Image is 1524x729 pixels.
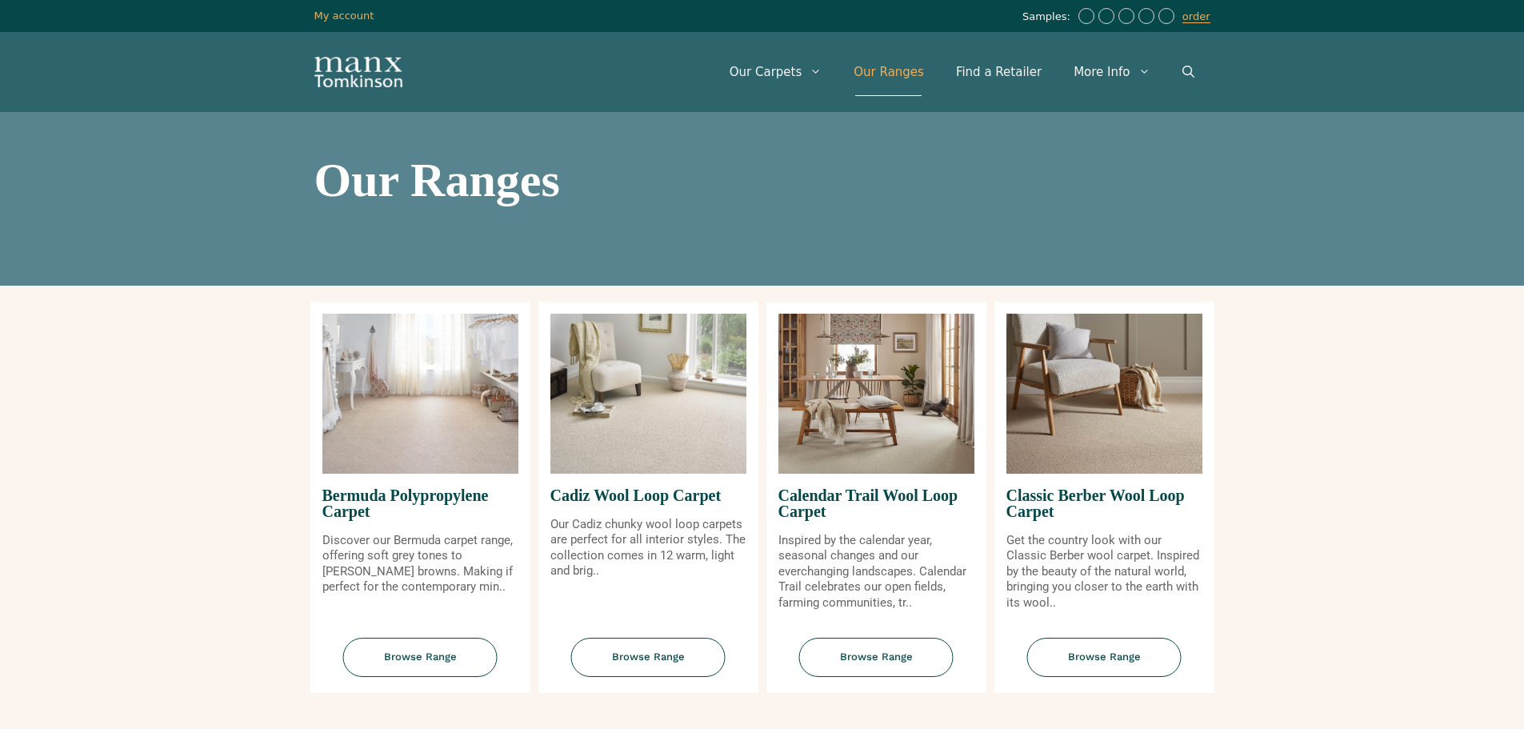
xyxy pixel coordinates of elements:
img: Classic Berber Wool Loop Carpet [1006,314,1202,474]
a: Browse Range [310,638,530,693]
span: Cadiz Wool Loop Carpet [550,474,746,517]
a: Our Ranges [838,48,940,96]
a: Find a Retailer [940,48,1058,96]
span: Browse Range [571,638,726,677]
a: More Info [1058,48,1166,96]
span: Samples: [1022,10,1074,24]
p: Inspired by the calendar year, seasonal changes and our everchanging landscapes. Calendar Trail c... [778,533,974,611]
img: Bermuda Polypropylene Carpet [322,314,518,474]
span: Browse Range [799,638,954,677]
a: My account [314,10,374,22]
p: Discover our Bermuda carpet range, offering soft grey tones to [PERSON_NAME] browns. Making if pe... [322,533,518,595]
img: Cadiz Wool Loop Carpet [550,314,746,474]
span: Classic Berber Wool Loop Carpet [1006,474,1202,533]
span: Calendar Trail Wool Loop Carpet [778,474,974,533]
h1: Our Ranges [314,156,1210,204]
a: order [1182,10,1210,23]
a: Browse Range [766,638,986,693]
a: Browse Range [538,638,758,693]
span: Browse Range [343,638,498,677]
nav: Primary [714,48,1210,96]
a: Our Carpets [714,48,838,96]
a: Browse Range [994,638,1214,693]
p: Our Cadiz chunky wool loop carpets are perfect for all interior styles. The collection comes in 1... [550,517,746,579]
p: Get the country look with our Classic Berber wool carpet. Inspired by the beauty of the natural w... [1006,533,1202,611]
img: Manx Tomkinson [314,57,402,87]
span: Bermuda Polypropylene Carpet [322,474,518,533]
a: Open Search Bar [1166,48,1210,96]
span: Browse Range [1027,638,1182,677]
img: Calendar Trail Wool Loop Carpet [778,314,974,474]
